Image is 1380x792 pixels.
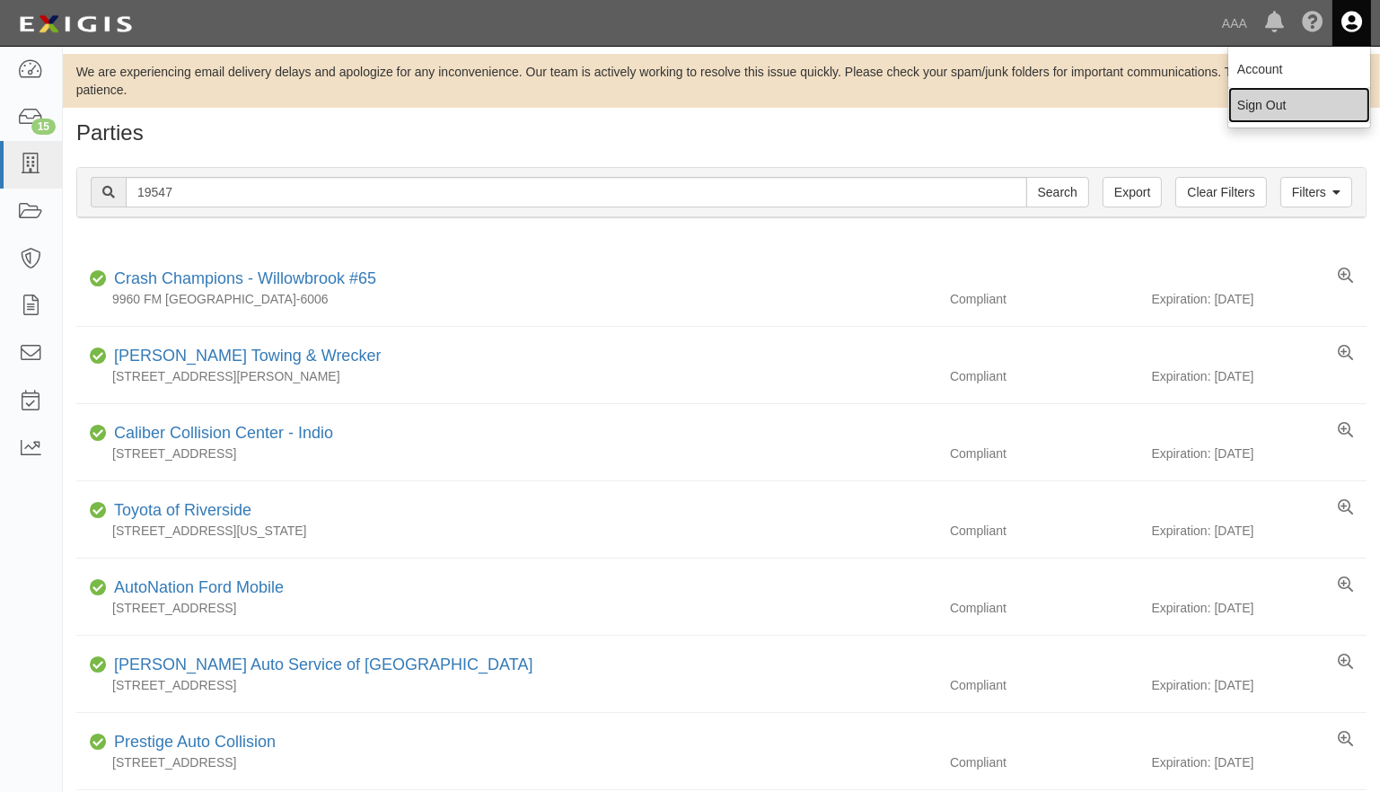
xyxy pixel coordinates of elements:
a: Crash Champions - Willowbrook #65 [114,269,376,287]
div: Taylor's Towing & Wrecker [107,345,381,368]
div: [STREET_ADDRESS][US_STATE] [76,522,936,540]
a: View results summary [1338,268,1353,286]
div: 15 [31,119,56,135]
a: Toyota of Riverside [114,501,251,519]
div: Toyota of Riverside [107,499,251,523]
a: Caliber Collision Center - Indio [114,424,333,442]
div: Expiration: [DATE] [1152,676,1367,694]
a: View results summary [1338,576,1353,594]
a: AAA [1213,5,1256,41]
div: Expiration: [DATE] [1152,444,1367,462]
div: Compliant [936,753,1152,771]
div: Compliant [936,522,1152,540]
i: Compliant [90,505,107,517]
div: Compliant [936,367,1152,385]
a: AutoNation Ford Mobile [114,578,284,596]
div: We are experiencing email delivery delays and apologize for any inconvenience. Our team is active... [63,63,1380,99]
div: Godshall's Auto Service of Sellersville [107,654,532,677]
i: Compliant [90,427,107,440]
a: Export [1103,177,1162,207]
i: Compliant [90,350,107,363]
div: Expiration: [DATE] [1152,753,1367,771]
i: Compliant [90,659,107,672]
div: [STREET_ADDRESS] [76,753,936,771]
div: [STREET_ADDRESS][PERSON_NAME] [76,367,936,385]
a: View results summary [1338,654,1353,672]
a: View results summary [1338,345,1353,363]
img: logo-5460c22ac91f19d4615b14bd174203de0afe785f0fc80cf4dbbc73dc1793850b.png [13,8,137,40]
div: [STREET_ADDRESS] [76,676,936,694]
div: AutoNation Ford Mobile [107,576,284,600]
i: Help Center - Complianz [1302,13,1323,34]
a: Sign Out [1228,87,1370,123]
div: [STREET_ADDRESS] [76,444,936,462]
input: Search [126,177,1027,207]
div: 9960 FM [GEOGRAPHIC_DATA]-6006 [76,290,936,308]
div: Compliant [936,290,1152,308]
div: [STREET_ADDRESS] [76,599,936,617]
div: Compliant [936,599,1152,617]
h1: Parties [76,121,1367,145]
a: [PERSON_NAME] Auto Service of [GEOGRAPHIC_DATA] [114,656,532,673]
div: Expiration: [DATE] [1152,522,1367,540]
a: Filters [1280,177,1352,207]
a: Prestige Auto Collision [114,733,276,751]
a: View results summary [1338,499,1353,517]
a: Clear Filters [1175,177,1266,207]
input: Search [1026,177,1089,207]
i: Compliant [90,582,107,594]
div: Compliant [936,444,1152,462]
a: [PERSON_NAME] Towing & Wrecker [114,347,381,365]
a: View results summary [1338,731,1353,749]
div: Compliant [936,676,1152,694]
a: View results summary [1338,422,1353,440]
div: Prestige Auto Collision [107,731,276,754]
a: Account [1228,51,1370,87]
div: Expiration: [DATE] [1152,367,1367,385]
div: Caliber Collision Center - Indio [107,422,333,445]
div: Expiration: [DATE] [1152,290,1367,308]
div: Expiration: [DATE] [1152,599,1367,617]
i: Compliant [90,736,107,749]
div: Crash Champions - Willowbrook #65 [107,268,376,291]
i: Compliant [90,273,107,286]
